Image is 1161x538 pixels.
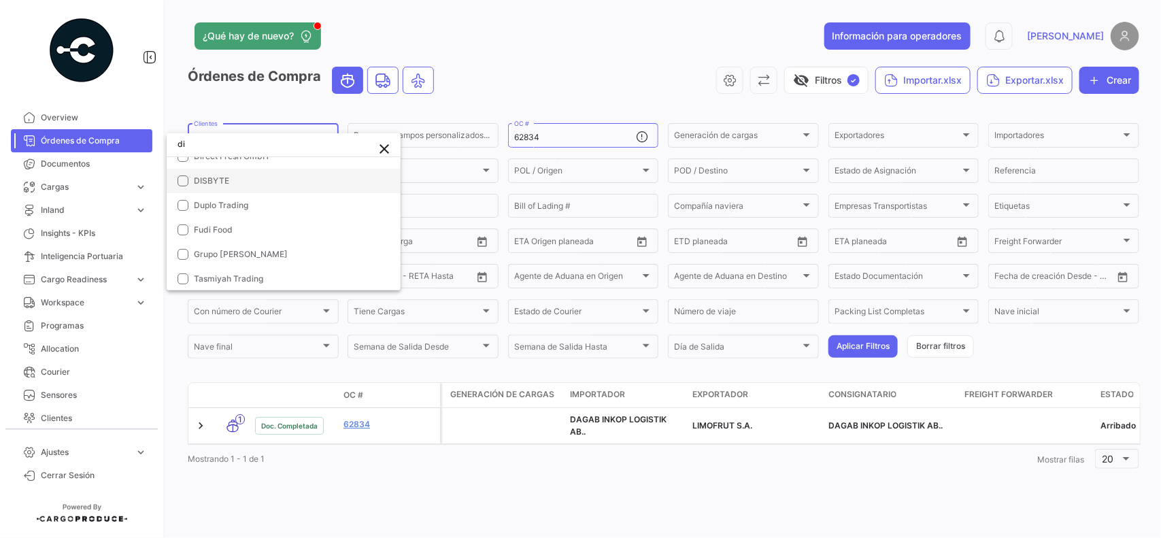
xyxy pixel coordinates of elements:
span: Duplo Trading [194,200,248,210]
span: Direct Fresh GmbH [194,151,269,161]
span: DISBYTE [194,175,229,186]
input: dropdown search [167,132,401,156]
span: Grupo [PERSON_NAME] [194,249,288,259]
span: Tasmiyah Trading [194,273,263,284]
span: Fudi Food [194,224,233,235]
